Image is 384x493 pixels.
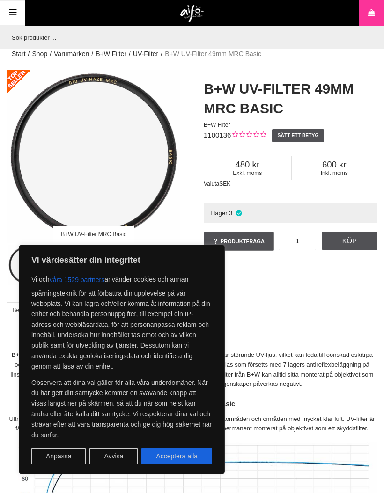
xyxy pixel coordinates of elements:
[180,5,204,23] img: logo.png
[292,170,377,176] span: Inkl. moms
[204,232,274,251] a: Produktfråga
[219,181,230,187] span: SEK
[11,351,149,358] strong: B+W UV-Filter 49 mm MRC Basic, multi coating.
[96,49,126,59] a: B+W Filter
[229,210,232,217] span: 3
[272,129,324,142] a: Sätt ett betyg
[204,170,291,176] span: Exkl. moms
[32,49,47,59] a: Shop
[165,49,261,59] span: B+W UV-Filter 49mm MRC Basic
[204,79,377,118] h1: B+W UV-Filter 49mm MRC Basic
[53,226,134,243] div: B+W UV-Filter MRC Basic
[204,122,230,128] span: B+W Filter
[31,271,212,372] p: Vi och använder cookies och annan spårningsteknik för att förbättra din upplevelse på vår webbpla...
[235,210,243,217] i: I lager
[292,159,377,170] span: 600
[7,399,377,408] h4: UV-Filter
[50,49,52,59] span: /
[133,49,158,59] a: UV-Filter
[7,302,47,317] a: Beskrivning
[141,448,212,464] button: Acceptera alla
[50,271,105,288] button: våra 1529 partners
[31,254,212,266] p: Vi värdesätter din integritet
[7,414,377,434] p: Ultraviolett ljus är osynligt för ögat och kraftigt förekommande i bergstrakter, kustområden och ...
[7,333,377,344] h2: Beskrivning
[204,131,231,139] a: 1100136
[7,26,372,49] input: Sök produkter ...
[12,49,26,59] a: Start
[210,210,228,217] span: I lager
[19,245,225,474] div: Vi värdesätter din integritet
[31,448,86,464] button: Anpassa
[31,377,212,440] p: Observera att dina val gäller för alla våra underdomäner. När du har gett ditt samtycke kommer en...
[54,49,89,59] a: Varumärken
[89,448,138,464] button: Avvisa
[204,159,291,170] span: 480
[161,49,162,59] span: /
[7,350,377,389] p: V-filter som effektivt blockerar störande UV-ljus, vilket kan leda till oönskad oskärpa och reduc...
[322,232,377,250] a: Köp
[8,245,48,285] img: B+W UV-Filter MRC Basic
[204,181,219,187] span: Valuta
[129,49,131,59] span: /
[28,49,30,59] span: /
[91,49,93,59] span: /
[231,130,266,140] div: Kundbetyg: 0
